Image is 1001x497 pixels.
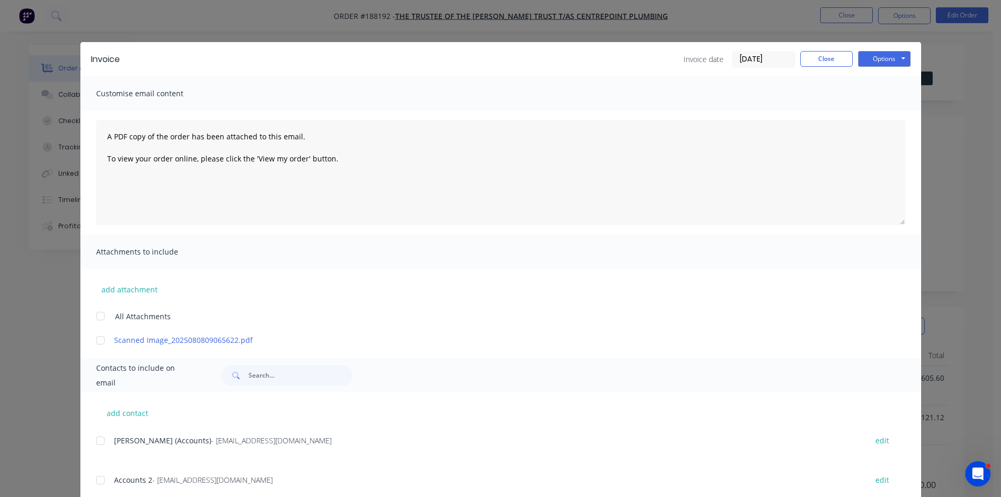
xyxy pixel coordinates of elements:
[869,433,895,448] button: edit
[800,51,853,67] button: Close
[115,311,171,322] span: All Attachments
[114,475,152,485] span: Accounts 2
[96,361,195,390] span: Contacts to include on email
[249,365,353,386] input: Search...
[96,120,905,225] textarea: A PDF copy of the order has been attached to this email. To view your order online, please click ...
[869,473,895,487] button: edit
[91,53,120,66] div: Invoice
[684,54,724,65] span: Invoice date
[114,334,856,346] a: Scanned Image_2025080809065622.pdf
[114,435,211,445] span: [PERSON_NAME] (Accounts)
[211,435,332,445] span: - [EMAIL_ADDRESS][DOMAIN_NAME]
[858,51,911,67] button: Options
[152,475,273,485] span: - [EMAIL_ADDRESS][DOMAIN_NAME]
[96,245,212,259] span: Attachments to include
[96,281,163,297] button: add attachment
[96,405,159,421] button: add contact
[96,86,212,101] span: Customise email content
[965,461,990,486] iframe: Intercom live chat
